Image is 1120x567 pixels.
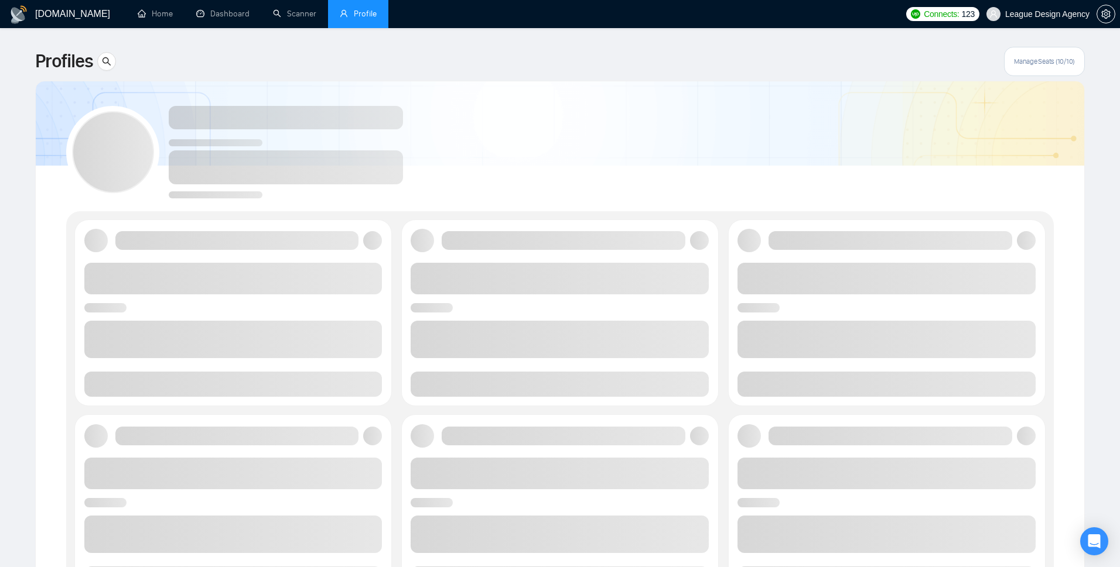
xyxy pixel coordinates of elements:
[340,9,348,18] span: user
[962,8,975,20] span: 123
[98,57,115,66] span: search
[1097,9,1115,19] a: setting
[911,9,920,19] img: upwork-logo.png
[196,9,250,19] a: dashboardDashboard
[1080,527,1108,555] div: Open Intercom Messenger
[1097,5,1115,23] button: setting
[354,9,377,19] span: Profile
[9,5,28,24] img: logo
[924,8,959,20] span: Connects:
[35,47,93,75] span: Profiles
[989,10,998,18] span: user
[1097,9,1115,19] span: setting
[1014,57,1075,66] span: Manage Seats (10/10)
[97,52,116,71] button: search
[273,9,316,19] a: searchScanner
[138,9,173,19] a: homeHome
